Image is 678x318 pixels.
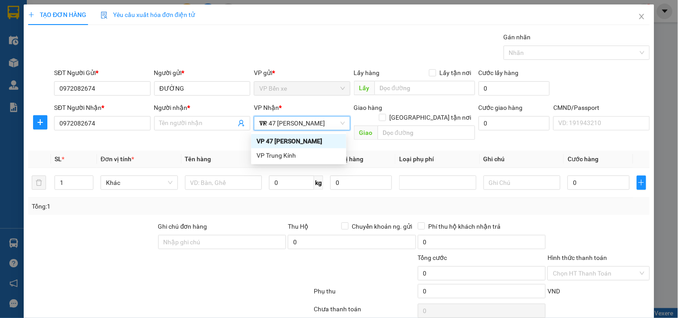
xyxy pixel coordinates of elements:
[101,11,195,18] span: Yêu cầu xuất hóa đơn điện tử
[479,81,550,96] input: Cước lấy hàng
[238,120,245,127] span: user-add
[254,104,279,111] span: VP Nhận
[418,254,447,261] span: Tổng cước
[354,81,375,95] span: Lấy
[568,155,598,163] span: Cước hàng
[354,69,380,76] span: Lấy hàng
[479,116,550,130] input: Cước giao hàng
[547,288,560,295] span: VND
[396,151,480,168] th: Loại phụ phí
[154,103,250,113] div: Người nhận
[386,113,475,122] span: [GEOGRAPHIC_DATA] tận nơi
[378,126,475,140] input: Dọc đường
[259,82,345,95] span: VP Bến xe
[32,201,262,211] div: Tổng: 1
[28,11,86,18] span: TẠO ĐƠN HÀNG
[638,13,645,20] span: close
[479,69,519,76] label: Cước lấy hàng
[28,12,34,18] span: plus
[553,103,649,113] div: CMND/Passport
[32,176,46,190] button: delete
[375,81,475,95] input: Dọc đường
[33,115,47,130] button: plus
[349,222,416,231] span: Chuyển khoản ng. gửi
[547,254,607,261] label: Hình thức thanh toán
[504,33,531,41] label: Gán nhãn
[55,155,62,163] span: SL
[637,179,646,186] span: plus
[479,104,523,111] label: Cước giao hàng
[288,223,308,230] span: Thu Hộ
[106,176,173,189] span: Khác
[313,286,417,302] div: Phụ thu
[354,104,383,111] span: Giao hàng
[254,68,350,78] div: VP gửi
[480,151,564,168] th: Ghi chú
[354,126,378,140] span: Giao
[436,68,475,78] span: Lấy tận nơi
[54,68,150,78] div: SĐT Người Gửi
[629,4,654,29] button: Close
[34,119,47,126] span: plus
[101,12,108,19] img: icon
[280,155,312,163] span: Định lượng
[185,176,262,190] input: VD: Bàn, Ghế
[185,155,211,163] span: Tên hàng
[425,222,505,231] span: Phí thu hộ khách nhận trả
[637,176,646,190] button: plus
[154,68,250,78] div: Người gửi
[484,176,561,190] input: Ghi Chú
[54,103,150,113] div: SĐT Người Nhận
[101,155,134,163] span: Đơn vị tính
[158,223,207,230] label: Ghi chú đơn hàng
[314,176,323,190] span: kg
[259,117,345,130] span: VP 47 Trần Khát Chân
[330,155,363,163] span: Giá trị hàng
[158,235,286,249] input: Ghi chú đơn hàng
[330,176,392,190] input: 0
